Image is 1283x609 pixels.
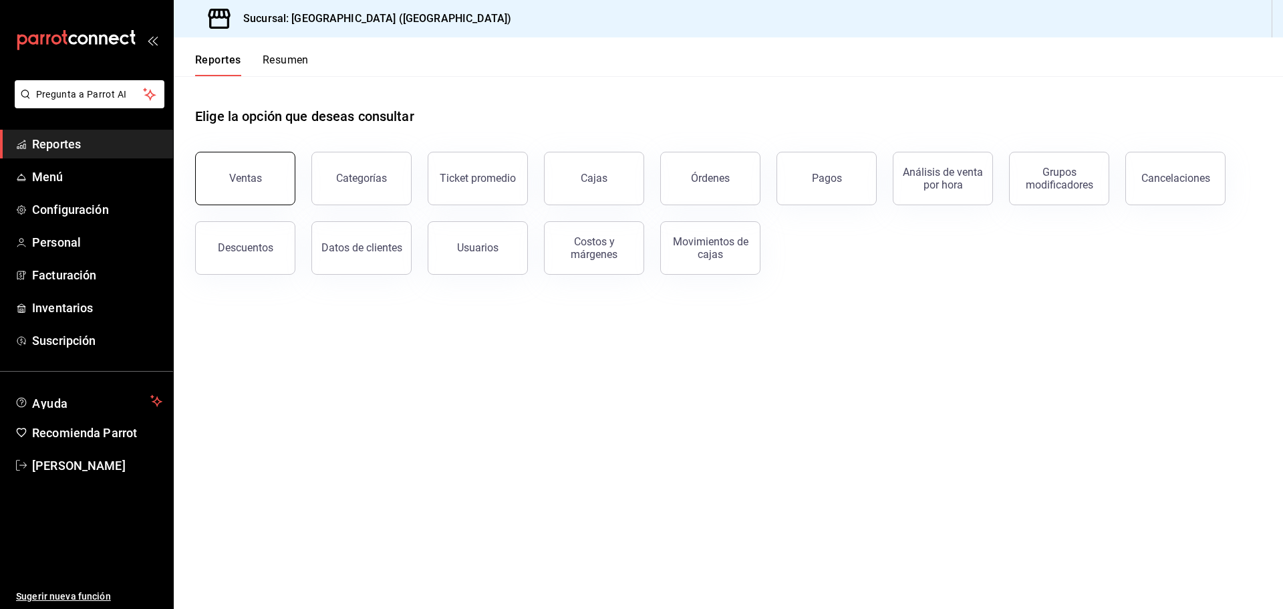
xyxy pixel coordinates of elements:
div: navigation tabs [195,53,309,76]
button: Cajas [544,152,644,205]
span: Menú [32,168,162,186]
button: Ventas [195,152,295,205]
button: Costos y márgenes [544,221,644,275]
h3: Sucursal: [GEOGRAPHIC_DATA] ([GEOGRAPHIC_DATA]) [233,11,511,27]
div: Análisis de venta por hora [901,166,984,191]
span: Configuración [32,201,162,219]
h1: Elige la opción que deseas consultar [195,106,414,126]
button: Movimientos de cajas [660,221,760,275]
span: Recomienda Parrot [32,424,162,442]
button: Órdenes [660,152,760,205]
button: Reportes [195,53,241,76]
div: Pagos [812,172,842,185]
button: Usuarios [428,221,528,275]
button: Cancelaciones [1125,152,1226,205]
div: Costos y márgenes [553,235,635,261]
div: Órdenes [691,172,730,185]
button: Categorías [311,152,412,205]
div: Movimientos de cajas [669,235,752,261]
div: Cajas [581,172,607,185]
span: [PERSON_NAME] [32,457,162,475]
span: Ayuda [32,393,145,409]
span: Suscripción [32,332,162,350]
div: Datos de clientes [321,241,402,254]
button: Resumen [263,53,309,76]
a: Pregunta a Parrot AI [9,97,164,111]
div: Descuentos [218,241,273,254]
div: Usuarios [457,241,498,254]
button: open_drawer_menu [147,35,158,45]
button: Descuentos [195,221,295,275]
div: Ventas [229,172,262,185]
button: Pregunta a Parrot AI [15,80,164,108]
div: Categorías [336,172,387,185]
div: Cancelaciones [1141,172,1210,185]
div: Grupos modificadores [1018,166,1101,191]
span: Personal [32,233,162,251]
button: Grupos modificadores [1009,152,1109,205]
button: Análisis de venta por hora [893,152,993,205]
button: Ticket promedio [428,152,528,205]
span: Inventarios [32,299,162,317]
button: Datos de clientes [311,221,412,275]
span: Pregunta a Parrot AI [36,88,144,102]
div: Ticket promedio [440,172,516,185]
span: Sugerir nueva función [16,590,162,604]
button: Pagos [776,152,877,205]
span: Reportes [32,135,162,153]
span: Facturación [32,266,162,284]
